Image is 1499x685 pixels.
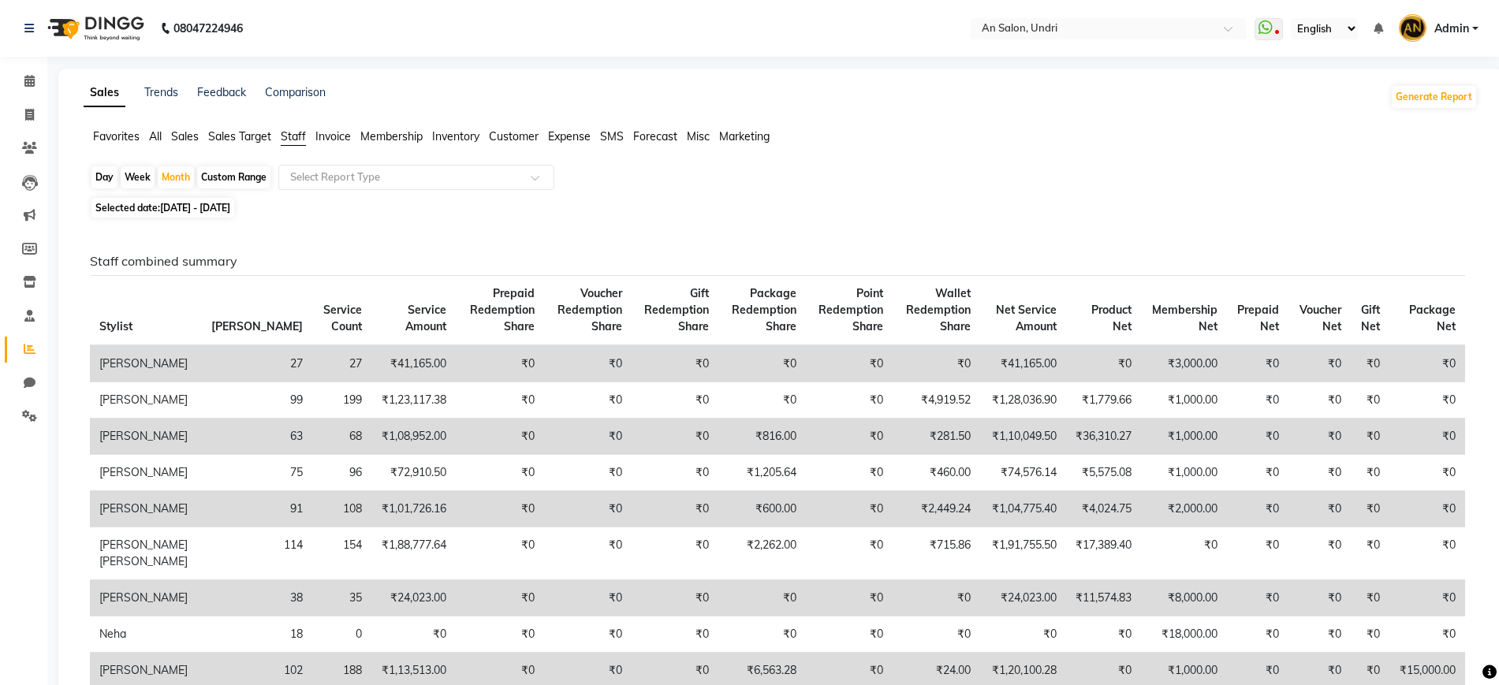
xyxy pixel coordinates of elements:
[197,166,270,188] div: Custom Range
[1300,303,1341,333] span: Voucher Net
[208,129,271,143] span: Sales Target
[893,419,980,455] td: ₹281.50
[371,491,456,527] td: ₹1,01,726.16
[1141,580,1226,616] td: ₹8,000.00
[818,286,883,333] span: Point Redemption Share
[1227,455,1288,491] td: ₹0
[90,491,202,527] td: [PERSON_NAME]
[371,382,456,419] td: ₹1,23,117.38
[1351,527,1389,580] td: ₹0
[893,455,980,491] td: ₹460.00
[315,129,351,143] span: Invoice
[893,616,980,653] td: ₹0
[489,129,539,143] span: Customer
[1399,14,1426,42] img: Admin
[687,129,710,143] span: Misc
[718,419,807,455] td: ₹816.00
[1389,419,1465,455] td: ₹0
[1392,86,1476,108] button: Generate Report
[1389,527,1465,580] td: ₹0
[1227,491,1288,527] td: ₹0
[323,303,362,333] span: Service Count
[312,345,371,382] td: 27
[202,345,312,382] td: 27
[371,455,456,491] td: ₹72,910.50
[980,527,1066,580] td: ₹1,91,755.50
[456,527,543,580] td: ₹0
[806,419,893,455] td: ₹0
[371,345,456,382] td: ₹41,165.00
[371,616,456,653] td: ₹0
[893,580,980,616] td: ₹0
[893,382,980,419] td: ₹4,919.52
[1152,303,1217,333] span: Membership Net
[1288,491,1350,527] td: ₹0
[456,616,543,653] td: ₹0
[1389,580,1465,616] td: ₹0
[202,382,312,419] td: 99
[980,455,1066,491] td: ₹74,576.14
[1288,419,1350,455] td: ₹0
[90,254,1465,269] h6: Staff combined summary
[144,85,178,99] a: Trends
[1227,345,1288,382] td: ₹0
[90,455,202,491] td: [PERSON_NAME]
[1351,455,1389,491] td: ₹0
[806,455,893,491] td: ₹0
[1351,580,1389,616] td: ₹0
[91,198,234,218] span: Selected date:
[718,580,807,616] td: ₹0
[1351,419,1389,455] td: ₹0
[90,419,202,455] td: [PERSON_NAME]
[456,382,543,419] td: ₹0
[1141,345,1226,382] td: ₹3,000.00
[1066,527,1141,580] td: ₹17,389.40
[1227,616,1288,653] td: ₹0
[1351,491,1389,527] td: ₹0
[1389,491,1465,527] td: ₹0
[211,319,303,333] span: [PERSON_NAME]
[548,129,591,143] span: Expense
[1389,616,1465,653] td: ₹0
[202,419,312,455] td: 63
[84,79,125,107] a: Sales
[1389,382,1465,419] td: ₹0
[632,382,718,419] td: ₹0
[1389,345,1465,382] td: ₹0
[456,580,543,616] td: ₹0
[371,527,456,580] td: ₹1,88,777.64
[197,85,246,99] a: Feedback
[718,616,807,653] td: ₹0
[1091,303,1132,333] span: Product Net
[90,382,202,419] td: [PERSON_NAME]
[93,129,140,143] span: Favorites
[1066,580,1141,616] td: ₹11,574.83
[632,419,718,455] td: ₹0
[1066,491,1141,527] td: ₹4,024.75
[1227,527,1288,580] td: ₹0
[1141,527,1226,580] td: ₹0
[312,580,371,616] td: 35
[632,616,718,653] td: ₹0
[1434,20,1469,37] span: Admin
[1288,580,1350,616] td: ₹0
[806,616,893,653] td: ₹0
[99,319,132,333] span: Stylist
[90,345,202,382] td: [PERSON_NAME]
[632,580,718,616] td: ₹0
[544,345,632,382] td: ₹0
[1066,419,1141,455] td: ₹36,310.27
[980,382,1066,419] td: ₹1,28,036.90
[600,129,624,143] span: SMS
[632,491,718,527] td: ₹0
[544,419,632,455] td: ₹0
[632,455,718,491] td: ₹0
[806,382,893,419] td: ₹0
[312,616,371,653] td: 0
[806,527,893,580] td: ₹0
[1141,382,1226,419] td: ₹1,000.00
[632,345,718,382] td: ₹0
[312,491,371,527] td: 108
[470,286,535,333] span: Prepaid Redemption Share
[1141,455,1226,491] td: ₹1,000.00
